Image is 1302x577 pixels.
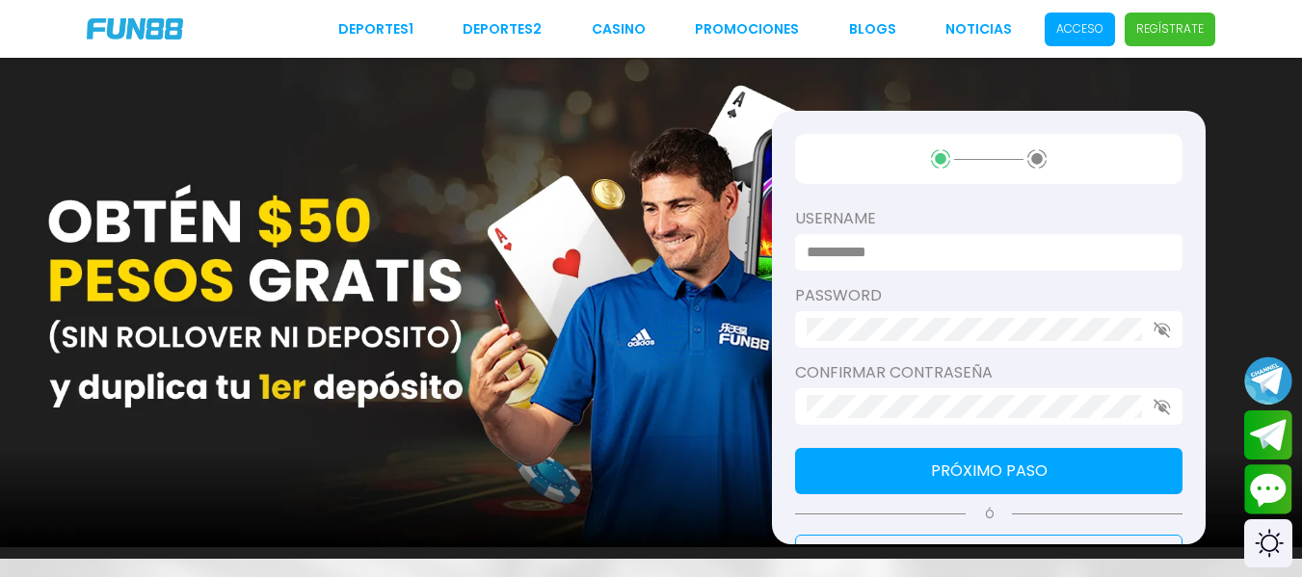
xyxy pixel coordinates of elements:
[1244,410,1292,460] button: Join telegram
[849,19,896,39] a: BLOGS
[795,207,1182,230] label: username
[795,535,1182,572] button: Regístrate conApple
[695,19,799,39] a: Promociones
[795,361,1182,384] label: Confirmar contraseña
[338,19,413,39] a: Deportes1
[1244,355,1292,406] button: Join telegram channel
[592,19,646,39] a: CASINO
[1244,519,1292,567] div: Switch theme
[795,284,1182,307] label: password
[945,19,1012,39] a: NOTICIAS
[1244,464,1292,514] button: Contact customer service
[795,448,1182,494] button: Próximo paso
[795,506,1182,523] p: Ó
[1136,20,1204,38] p: Regístrate
[463,19,542,39] a: Deportes2
[87,18,183,39] img: Company Logo
[1056,20,1103,38] p: Acceso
